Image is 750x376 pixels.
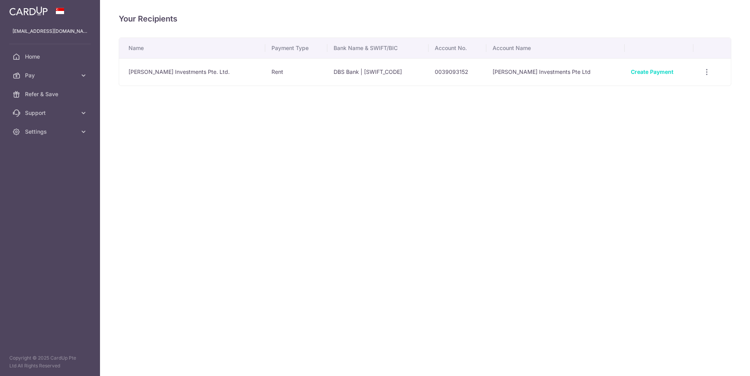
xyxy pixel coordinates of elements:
th: Name [119,38,265,58]
span: Support [25,109,77,117]
td: DBS Bank | [SWIFT_CODE] [327,58,429,86]
th: Account No. [429,38,486,58]
td: Rent [265,58,327,86]
span: Settings [25,128,77,136]
h4: Your Recipients [119,13,731,25]
td: 0039093152 [429,58,486,86]
th: Payment Type [265,38,327,58]
td: [PERSON_NAME] Investments Pte. Ltd. [119,58,265,86]
th: Account Name [486,38,625,58]
span: Refer & Save [25,90,77,98]
p: [EMAIL_ADDRESS][DOMAIN_NAME] [12,27,87,35]
th: Bank Name & SWIFT/BIC [327,38,429,58]
span: Home [25,53,77,61]
span: Pay [25,72,77,79]
img: CardUp [9,6,48,16]
td: [PERSON_NAME] Investments Pte Ltd [486,58,625,86]
a: Create Payment [631,68,673,75]
iframe: Opens a widget where you can find more information [700,353,742,372]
